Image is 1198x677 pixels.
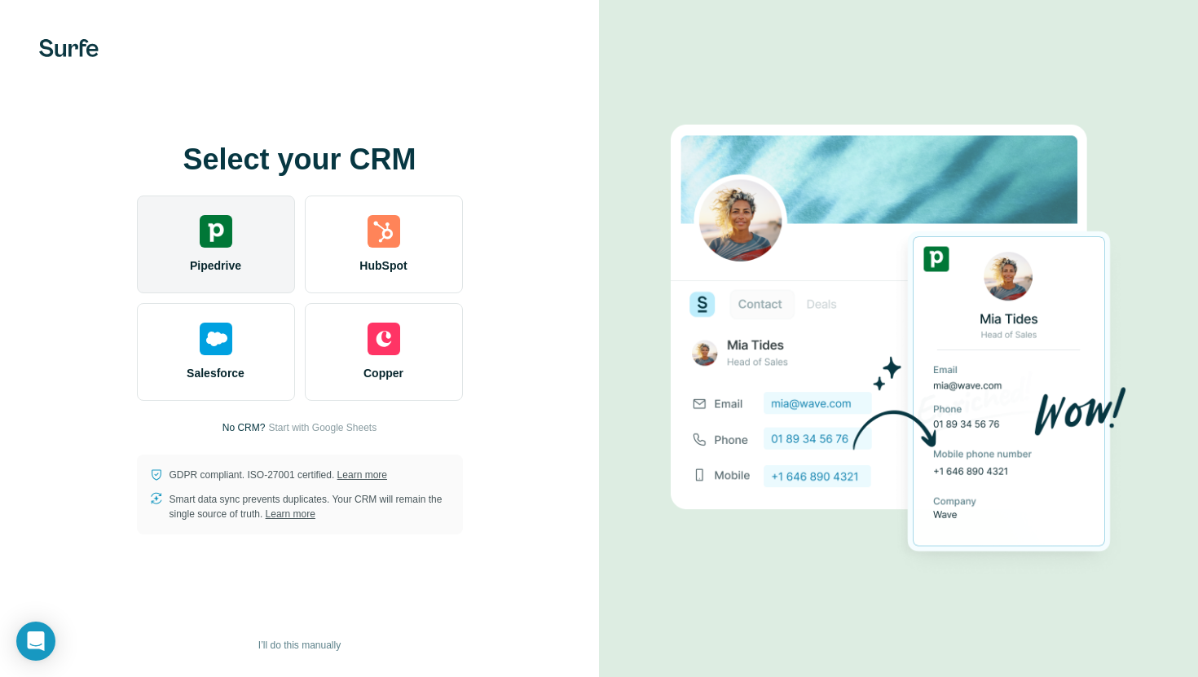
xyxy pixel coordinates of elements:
[266,508,315,520] a: Learn more
[200,323,232,355] img: salesforce's logo
[363,365,403,381] span: Copper
[258,638,341,653] span: I’ll do this manually
[190,257,241,274] span: Pipedrive
[359,257,407,274] span: HubSpot
[187,365,244,381] span: Salesforce
[16,622,55,661] div: Open Intercom Messenger
[368,323,400,355] img: copper's logo
[200,215,232,248] img: pipedrive's logo
[247,633,352,657] button: I’ll do this manually
[222,420,266,435] p: No CRM?
[39,39,99,57] img: Surfe's logo
[170,468,387,482] p: GDPR compliant. ISO-27001 certified.
[170,492,450,521] p: Smart data sync prevents duplicates. Your CRM will remain the single source of truth.
[268,420,377,435] button: Start with Google Sheets
[671,97,1127,581] img: PIPEDRIVE image
[368,215,400,248] img: hubspot's logo
[137,143,463,176] h1: Select your CRM
[337,469,387,481] a: Learn more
